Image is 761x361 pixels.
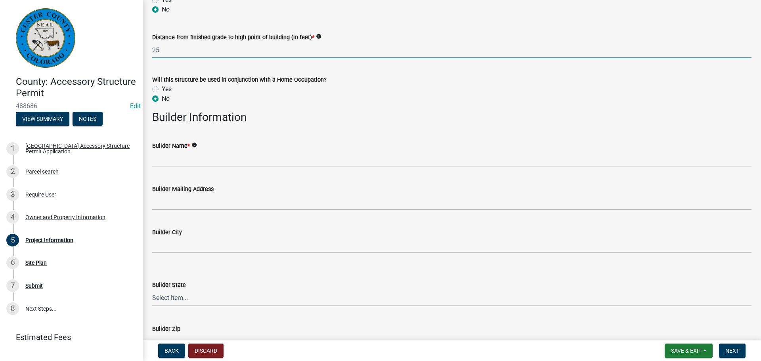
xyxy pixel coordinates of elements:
div: Require User [25,192,56,197]
a: Edit [130,102,141,110]
label: Builder Name [152,143,190,149]
span: Next [725,348,739,354]
label: No [162,94,170,103]
div: Owner and Property Information [25,214,105,220]
div: 7 [6,279,19,292]
button: Next [719,344,746,358]
label: Builder City [152,230,182,235]
i: info [316,34,321,39]
div: 6 [6,256,19,269]
label: No [162,5,170,14]
label: Yes [162,84,172,94]
label: Builder State [152,283,186,288]
div: 1 [6,142,19,155]
label: Distance from finished grade to high point of building (in feet) [152,35,314,40]
button: Back [158,344,185,358]
div: Submit [25,283,43,288]
span: Back [164,348,179,354]
label: Builder Mailing Address [152,187,214,192]
label: Builder Zip [152,327,180,332]
div: 2 [6,165,19,178]
h4: County: Accessory Structure Permit [16,76,136,99]
button: Save & Exit [665,344,713,358]
div: 4 [6,211,19,223]
div: Parcel search [25,169,59,174]
a: Estimated Fees [6,329,130,345]
div: Project Information [25,237,73,243]
button: Discard [188,344,224,358]
div: [GEOGRAPHIC_DATA] Accessory Structure Permit Application [25,143,130,154]
div: 8 [6,302,19,315]
wm-modal-confirm: Notes [73,116,103,122]
img: Custer County, Colorado [16,8,75,68]
span: Save & Exit [671,348,702,354]
button: View Summary [16,112,69,126]
label: Will this structure be used in conjunction with a Home Occupation? [152,77,327,83]
div: Site Plan [25,260,47,265]
span: 488686 [16,102,127,110]
wm-modal-confirm: Edit Application Number [130,102,141,110]
div: 3 [6,188,19,201]
i: info [191,142,197,148]
h3: Builder Information [152,111,751,124]
div: 5 [6,234,19,246]
wm-modal-confirm: Summary [16,116,69,122]
button: Notes [73,112,103,126]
